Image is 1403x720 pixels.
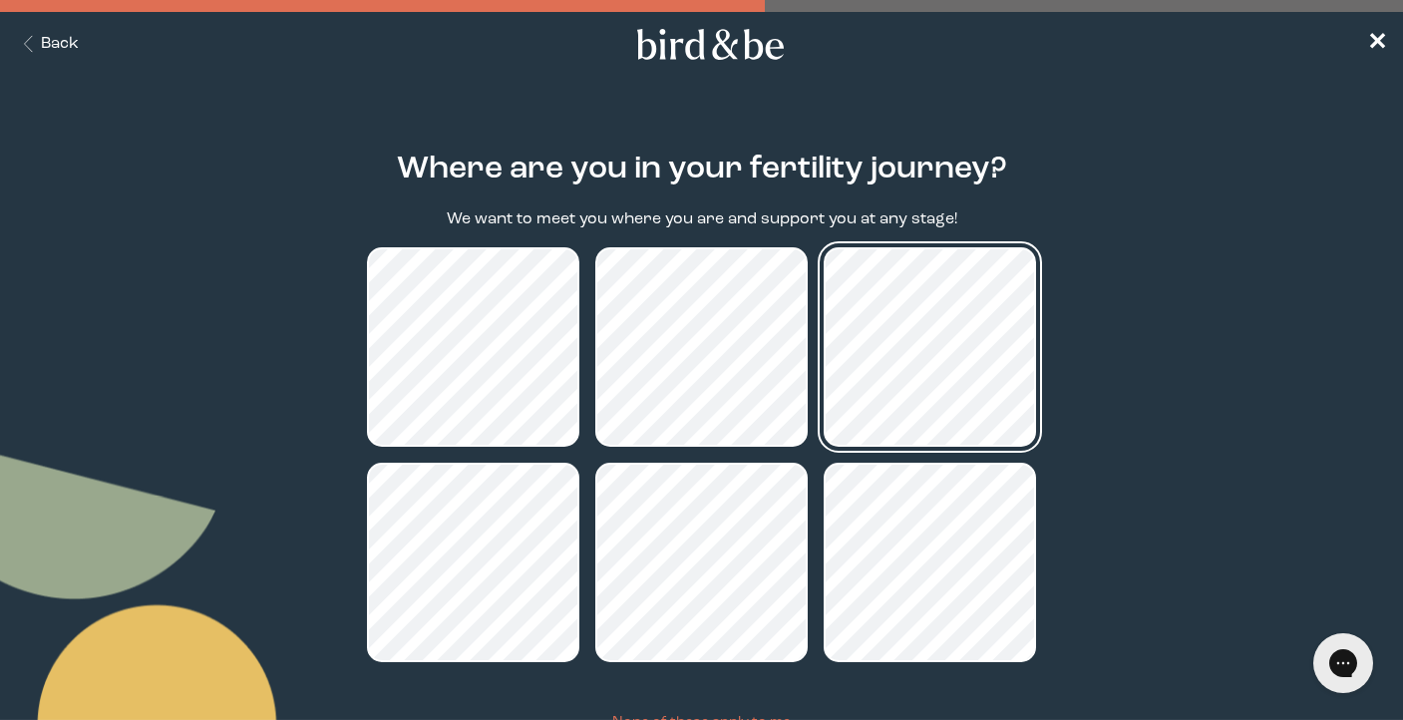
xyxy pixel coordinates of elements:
iframe: Gorgias live chat messenger [1303,626,1383,700]
button: Back Button [16,33,79,56]
h2: Where are you in your fertility journey? [397,147,1007,192]
p: We want to meet you where you are and support you at any stage! [447,208,957,231]
span: ✕ [1367,32,1387,56]
a: ✕ [1367,27,1387,62]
